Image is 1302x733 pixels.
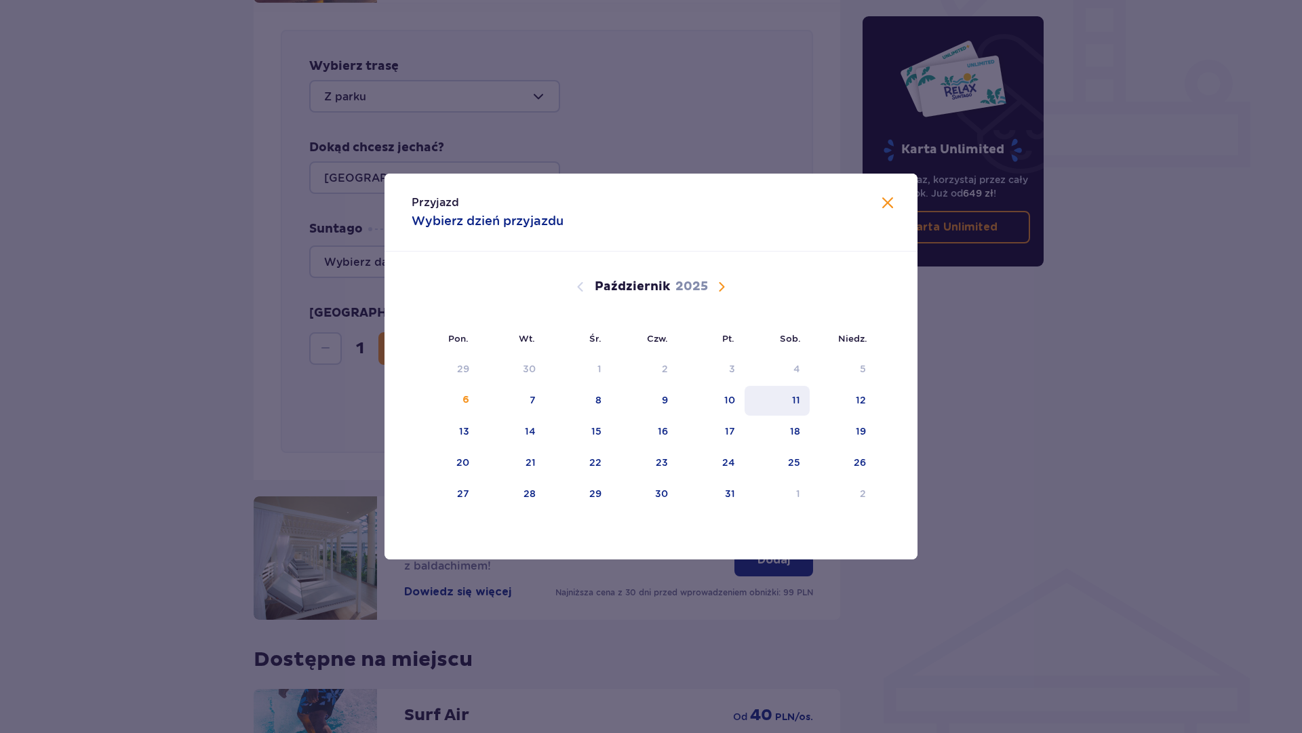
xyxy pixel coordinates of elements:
td: poniedziałek, 20 października 2025 [412,448,479,478]
td: Data niedostępna. wtorek, 30 września 2025 [479,355,546,384]
td: piątek, 17 października 2025 [677,417,745,447]
td: Data niedostępna. sobota, 4 października 2025 [745,355,810,384]
td: wtorek, 21 października 2025 [479,448,546,478]
p: Przyjazd [412,195,459,210]
small: Pt. [722,333,734,344]
td: środa, 8 października 2025 [545,386,611,416]
p: 2025 [675,279,708,295]
td: środa, 15 października 2025 [545,417,611,447]
td: środa, 22 października 2025 [545,448,611,478]
small: Pon. [448,333,469,344]
td: niedziela, 19 października 2025 [810,417,875,447]
div: 29 [589,487,601,500]
button: Następny miesiąc [713,279,730,295]
div: 1 [796,487,800,500]
div: 21 [526,456,536,469]
td: czwartek, 23 października 2025 [611,448,678,478]
div: 25 [788,456,800,469]
div: 15 [591,424,601,438]
td: czwartek, 30 października 2025 [611,479,678,509]
td: piątek, 31 października 2025 [677,479,745,509]
div: 27 [457,487,469,500]
button: Zamknij [880,195,896,212]
p: Wybierz dzień przyjazdu [412,213,564,229]
div: 13 [459,424,469,438]
div: 1 [597,362,601,376]
div: 17 [725,424,735,438]
div: 31 [725,487,735,500]
td: sobota, 25 października 2025 [745,448,810,478]
small: Wt. [519,333,535,344]
div: 9 [662,393,668,407]
td: środa, 29 października 2025 [545,479,611,509]
td: poniedziałek, 13 października 2025 [412,417,479,447]
td: piątek, 24 października 2025 [677,448,745,478]
p: Październik [595,279,670,295]
td: sobota, 1 listopada 2025 [745,479,810,509]
td: czwartek, 9 października 2025 [611,386,678,416]
div: 16 [658,424,668,438]
div: 6 [462,393,469,407]
small: Czw. [647,333,668,344]
td: Data niedostępna. niedziela, 5 października 2025 [810,355,875,384]
td: czwartek, 16 października 2025 [611,417,678,447]
td: wtorek, 7 października 2025 [479,386,546,416]
div: 5 [860,362,866,376]
div: 26 [854,456,866,469]
button: Poprzedni miesiąc [572,279,589,295]
td: poniedziałek, 27 października 2025 [412,479,479,509]
td: sobota, 11 października 2025 [745,386,810,416]
div: 8 [595,393,601,407]
small: Niedz. [838,333,867,344]
div: 4 [793,362,800,376]
div: 10 [724,393,735,407]
td: niedziela, 2 listopada 2025 [810,479,875,509]
td: niedziela, 26 października 2025 [810,448,875,478]
div: 30 [655,487,668,500]
div: 29 [457,362,469,376]
td: piątek, 10 października 2025 [677,386,745,416]
td: sobota, 18 października 2025 [745,417,810,447]
div: 19 [856,424,866,438]
div: 2 [860,487,866,500]
small: Sob. [780,333,801,344]
div: 11 [792,393,800,407]
div: 24 [722,456,735,469]
td: niedziela, 12 października 2025 [810,386,875,416]
div: 18 [790,424,800,438]
div: 14 [525,424,536,438]
div: 22 [589,456,601,469]
div: 30 [523,362,536,376]
td: Data niedostępna. czwartek, 2 października 2025 [611,355,678,384]
td: wtorek, 28 października 2025 [479,479,546,509]
div: 23 [656,456,668,469]
div: 28 [524,487,536,500]
td: Data niedostępna. piątek, 3 października 2025 [677,355,745,384]
div: 7 [530,393,536,407]
small: Śr. [589,333,601,344]
td: Data niedostępna. poniedziałek, 29 września 2025 [412,355,479,384]
td: poniedziałek, 6 października 2025 [412,386,479,416]
td: Data niedostępna. środa, 1 października 2025 [545,355,611,384]
td: wtorek, 14 października 2025 [479,417,546,447]
div: 3 [729,362,735,376]
div: 12 [856,393,866,407]
div: 20 [456,456,469,469]
div: 2 [662,362,668,376]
